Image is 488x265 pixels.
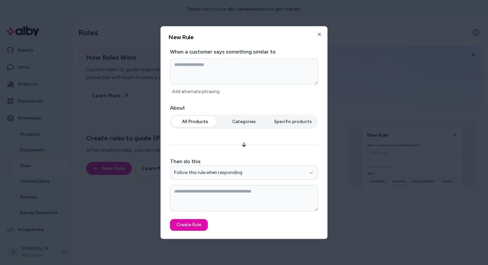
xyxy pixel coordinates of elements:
h2: New Rule [169,34,319,40]
label: When a customer says something similar to [170,48,318,56]
button: All Products [171,116,219,128]
button: Categories [220,116,268,128]
label: About [170,104,318,112]
button: Specific products [269,116,317,128]
button: Add alternate phrasing [170,87,221,96]
button: Create Rule [170,219,208,231]
label: Then do this [170,158,318,165]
